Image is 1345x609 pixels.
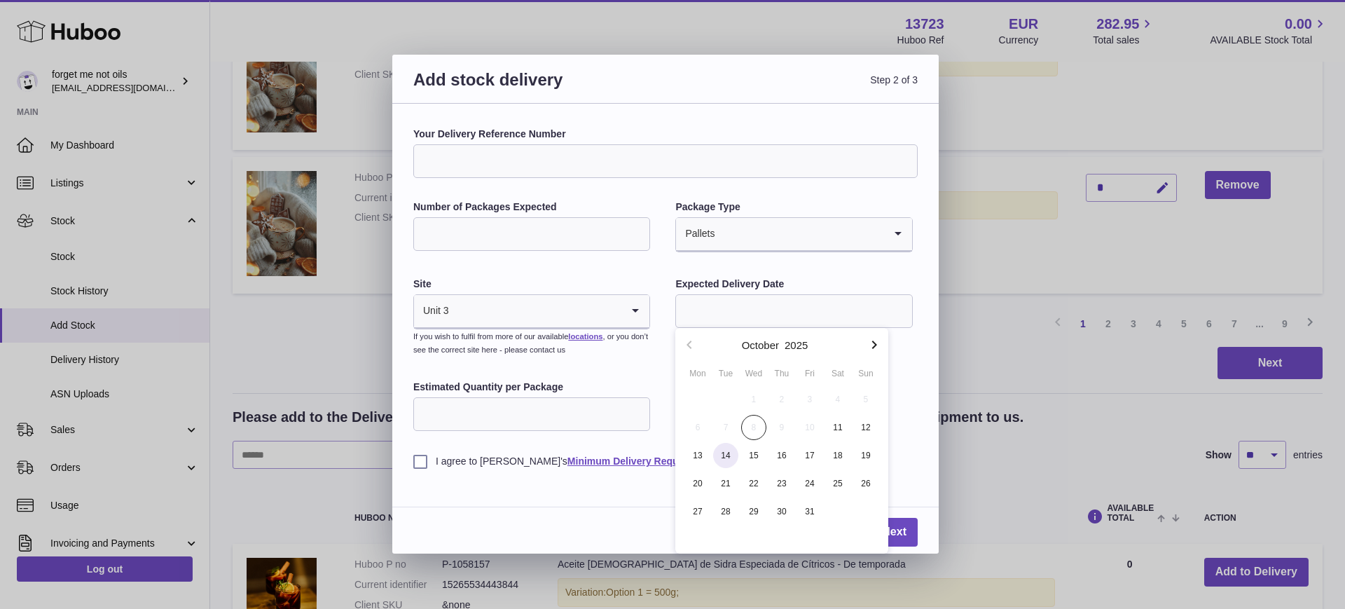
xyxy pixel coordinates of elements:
span: 25 [825,471,850,496]
span: 2 [769,387,794,412]
div: Fri [796,367,824,380]
h3: Add stock delivery [413,69,665,107]
div: Search for option [676,218,911,252]
a: Minimum Delivery Requirements [567,456,719,467]
button: 3 [796,385,824,413]
label: Site [413,278,650,291]
button: 5 [852,385,880,413]
button: 17 [796,442,824,470]
span: 19 [853,443,878,468]
span: 11 [825,415,850,440]
div: Search for option [414,295,649,329]
span: 7 [713,415,738,440]
span: 20 [685,471,710,496]
span: 14 [713,443,738,468]
button: 8 [740,413,768,442]
span: 18 [825,443,850,468]
div: Sat [824,367,852,380]
span: 29 [741,499,766,524]
button: 7 [712,413,740,442]
div: Wed [740,367,768,380]
label: Package Type [675,200,912,214]
span: 27 [685,499,710,524]
span: 6 [685,415,710,440]
span: 12 [853,415,878,440]
span: Step 2 of 3 [665,69,918,107]
label: Expected Delivery Date [675,278,912,291]
button: 19 [852,442,880,470]
button: 6 [684,413,712,442]
button: 10 [796,413,824,442]
span: 16 [769,443,794,468]
div: Sun [852,367,880,380]
span: 5 [853,387,878,412]
button: 1 [740,385,768,413]
div: Tue [712,367,740,380]
span: 3 [797,387,822,412]
span: 31 [797,499,822,524]
button: October [742,340,779,350]
span: 17 [797,443,822,468]
button: 24 [796,470,824,498]
span: 24 [797,471,822,496]
button: 31 [796,498,824,526]
span: 1 [741,387,766,412]
button: 30 [768,498,796,526]
button: 11 [824,413,852,442]
a: Next [871,518,918,547]
button: 28 [712,498,740,526]
div: Thu [768,367,796,380]
span: 8 [741,415,766,440]
button: 2 [768,385,796,413]
div: Mon [684,367,712,380]
input: Search for option [450,295,622,327]
button: 18 [824,442,852,470]
button: 21 [712,470,740,498]
span: 21 [713,471,738,496]
button: 12 [852,413,880,442]
label: Estimated Quantity per Package [413,381,650,394]
button: 15 [740,442,768,470]
label: I agree to [PERSON_NAME]'s [413,455,918,468]
button: 2025 [785,340,808,350]
button: 25 [824,470,852,498]
span: Unit 3 [414,295,450,327]
label: Number of Packages Expected [413,200,650,214]
span: 15 [741,443,766,468]
button: 27 [684,498,712,526]
button: 4 [824,385,852,413]
span: 10 [797,415,822,440]
label: Your Delivery Reference Number [413,128,918,141]
button: 13 [684,442,712,470]
button: 29 [740,498,768,526]
span: 13 [685,443,710,468]
span: 23 [769,471,794,496]
span: 28 [713,499,738,524]
a: locations [568,332,602,341]
span: 4 [825,387,850,412]
span: 9 [769,415,794,440]
button: 22 [740,470,768,498]
button: 20 [684,470,712,498]
button: 9 [768,413,796,442]
small: If you wish to fulfil from more of our available , or you don’t see the correct site here - pleas... [413,332,648,354]
button: 16 [768,442,796,470]
span: 30 [769,499,794,524]
span: Pallets [676,218,715,250]
span: 26 [853,471,878,496]
span: 22 [741,471,766,496]
button: 23 [768,470,796,498]
button: 26 [852,470,880,498]
button: 14 [712,442,740,470]
input: Search for option [715,218,883,250]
